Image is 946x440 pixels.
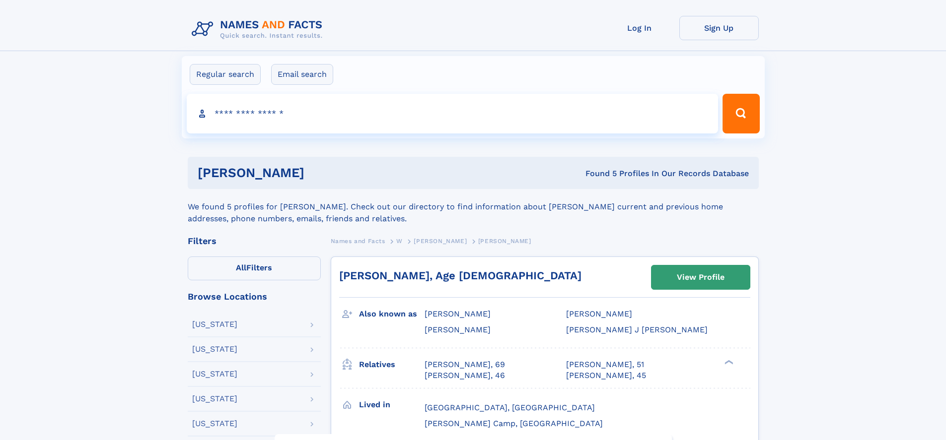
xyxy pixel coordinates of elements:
[331,235,385,247] a: Names and Facts
[188,237,321,246] div: Filters
[192,320,237,328] div: [US_STATE]
[396,238,403,245] span: W
[188,189,759,225] div: We found 5 profiles for [PERSON_NAME]. Check out our directory to find information about [PERSON_...
[192,370,237,378] div: [US_STATE]
[188,16,331,43] img: Logo Names and Facts
[359,356,425,373] h3: Relatives
[271,64,333,85] label: Email search
[425,419,603,428] span: [PERSON_NAME] Camp, [GEOGRAPHIC_DATA]
[188,256,321,280] label: Filters
[359,396,425,413] h3: Lived in
[425,325,491,334] span: [PERSON_NAME]
[723,94,759,133] button: Search Button
[192,420,237,428] div: [US_STATE]
[652,265,750,289] a: View Profile
[187,94,719,133] input: search input
[425,309,491,318] span: [PERSON_NAME]
[396,235,403,247] a: W
[566,325,708,334] span: [PERSON_NAME] J [PERSON_NAME]
[190,64,261,85] label: Regular search
[600,16,679,40] a: Log In
[722,359,734,365] div: ❯
[192,345,237,353] div: [US_STATE]
[679,16,759,40] a: Sign Up
[236,263,246,272] span: All
[414,238,467,245] span: [PERSON_NAME]
[359,306,425,322] h3: Also known as
[566,309,632,318] span: [PERSON_NAME]
[188,292,321,301] div: Browse Locations
[198,167,445,179] h1: [PERSON_NAME]
[425,359,505,370] a: [PERSON_NAME], 69
[445,168,749,179] div: Found 5 Profiles In Our Records Database
[478,238,531,245] span: [PERSON_NAME]
[566,359,644,370] a: [PERSON_NAME], 51
[677,266,725,289] div: View Profile
[339,269,582,282] a: [PERSON_NAME], Age [DEMOGRAPHIC_DATA]
[425,370,505,381] a: [PERSON_NAME], 46
[425,403,595,412] span: [GEOGRAPHIC_DATA], [GEOGRAPHIC_DATA]
[414,235,467,247] a: [PERSON_NAME]
[192,395,237,403] div: [US_STATE]
[566,370,646,381] a: [PERSON_NAME], 45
